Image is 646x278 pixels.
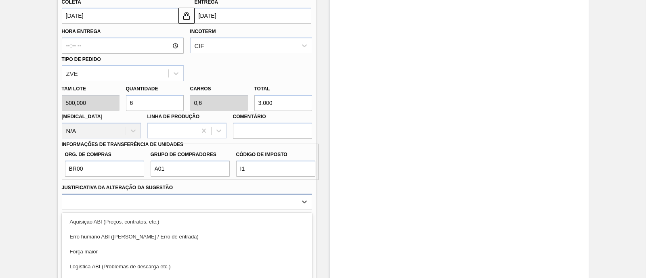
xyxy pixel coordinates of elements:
[195,42,204,49] div: CIF
[62,142,184,147] label: Informações de Transferência de Unidades
[62,244,312,259] div: Força maior
[62,56,101,62] label: Tipo de pedido
[62,211,312,223] label: Observações
[254,86,270,92] label: Total
[62,26,184,38] label: Hora Entrega
[182,11,191,21] img: locked
[151,149,230,161] label: Grupo de Compradores
[62,229,312,244] div: Erro humano ABI ([PERSON_NAME] / Erro de entrada)
[62,83,120,95] label: Tam lote
[236,149,315,161] label: Código de Imposto
[233,111,312,123] label: Comentário
[190,29,216,34] label: Incoterm
[66,70,78,77] div: ZVE
[195,8,311,24] input: dd/mm/yyyy
[147,114,200,119] label: Linha de Produção
[190,86,211,92] label: Carros
[62,259,312,274] div: Logística ABI (Problemas de descarga etc.)
[65,149,144,161] label: Org. de Compras
[62,8,178,24] input: dd/mm/yyyy
[178,8,195,24] button: locked
[62,114,103,119] label: [MEDICAL_DATA]
[126,86,158,92] label: Quantidade
[62,214,312,229] div: Aquisição ABI (Preços, contratos, etc.)
[62,185,173,190] label: Justificativa da Alteração da Sugestão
